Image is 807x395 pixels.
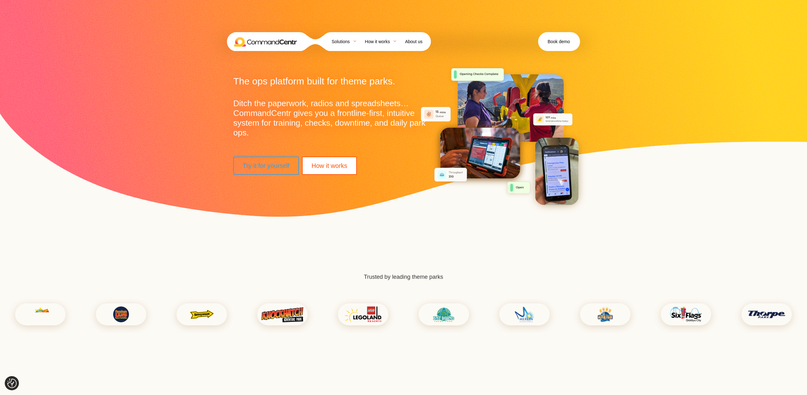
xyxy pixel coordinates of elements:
[457,74,564,142] img: Ride Operators
[548,37,570,46] span: Book demo
[440,128,520,179] img: Tablet
[7,379,17,388] button: Consent Preferences
[598,306,613,322] img: Movie_Park_Germany_Logo (1)
[364,274,443,280] span: Trusted by leading theme parks
[32,306,49,322] img: Chessington_World_of_Adventures_Resort_official_Logo-300x269
[531,112,574,127] img: Downtime
[535,138,579,205] img: Mobile Device
[7,379,17,388] img: Revisit consent button
[514,306,535,322] img: Merlin_Entertainments_2013 (1)
[332,32,365,51] a: Solutions
[538,32,580,51] a: Book demo
[419,105,453,123] img: Queue
[365,37,390,46] span: How it works
[365,32,405,51] a: How it works
[670,306,702,322] img: SixFlags
[433,166,469,184] img: Throughput
[233,157,299,175] a: Try it for yourself
[190,306,214,322] img: Kennywood_Arrow_logo (1)
[747,306,786,322] img: new-tp-logo-500xmidipx (1)
[405,37,422,46] span: About us
[345,306,381,322] img: Legoland_resorts_logo-1
[113,306,129,322] img: Flamingo-Land_Resort.svg_
[233,99,409,108] span: Ditch the paperwork, radios and spreadsheets…
[433,306,455,322] img: Lost Island Theme Park
[261,306,304,322] img: KnockHatch-Logo
[332,37,350,46] span: Solutions
[502,178,535,199] img: Open
[405,32,431,51] a: About us
[302,157,357,175] a: How it works
[233,108,426,137] span: CommandCentr gives you a frontline-first, intuitive system for training, checks, downtime, and da...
